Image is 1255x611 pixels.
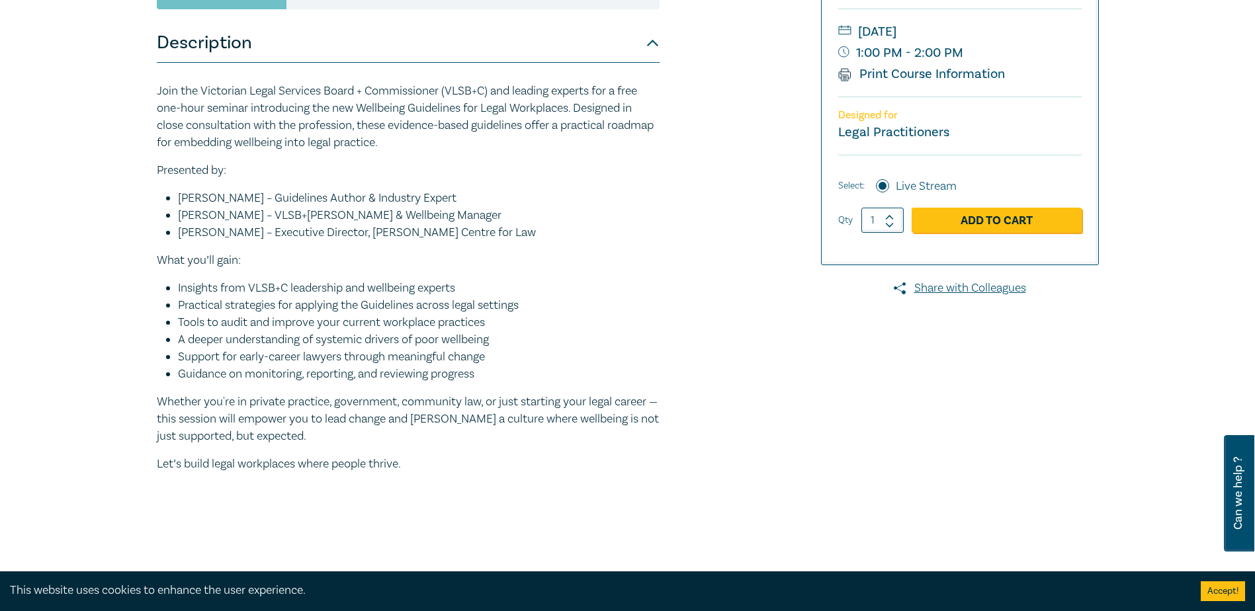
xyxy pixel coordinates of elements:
[838,42,1082,63] small: 1:00 PM - 2:00 PM
[861,208,904,233] input: 1
[838,65,1006,83] a: Print Course Information
[178,224,660,241] li: [PERSON_NAME] – Executive Director, [PERSON_NAME] Centre for Law
[178,190,660,207] li: [PERSON_NAME] – Guidelines Author & Industry Expert
[178,348,660,366] li: Support for early-career lawyers through meaningful change
[157,456,660,473] p: Let’s build legal workplaces where people thrive.
[178,297,660,314] li: Practical strategies for applying the Guidelines across legal settings
[157,393,660,445] p: Whether you're in private practice, government, community law, or just starting your legal career...
[896,178,957,195] label: Live Stream
[157,23,660,63] button: Description
[821,280,1099,297] a: Share with Colleagues
[1201,581,1245,601] button: Accept cookies
[178,314,660,331] li: Tools to audit and improve your current workplace practices
[1232,443,1244,544] span: Can we help ?
[157,252,660,269] p: What you’ll gain:
[838,124,949,141] small: Legal Practitioners
[10,582,1181,599] div: This website uses cookies to enhance the user experience.
[157,83,660,151] p: Join the Victorian Legal Services Board + Commissioner (VLSB+C) and leading experts for a free on...
[157,162,660,179] p: Presented by:
[178,280,660,297] li: Insights from VLSB+C leadership and wellbeing experts
[838,109,1082,122] p: Designed for
[178,207,660,224] li: [PERSON_NAME] – VLSB+[PERSON_NAME] & Wellbeing Manager
[838,179,865,193] span: Select:
[838,213,853,227] label: Qty
[178,366,660,383] li: Guidance on monitoring, reporting, and reviewing progress
[178,331,660,348] li: A deeper understanding of systemic drivers of poor wellbeing
[838,21,1082,42] small: [DATE]
[912,208,1082,233] a: Add to Cart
